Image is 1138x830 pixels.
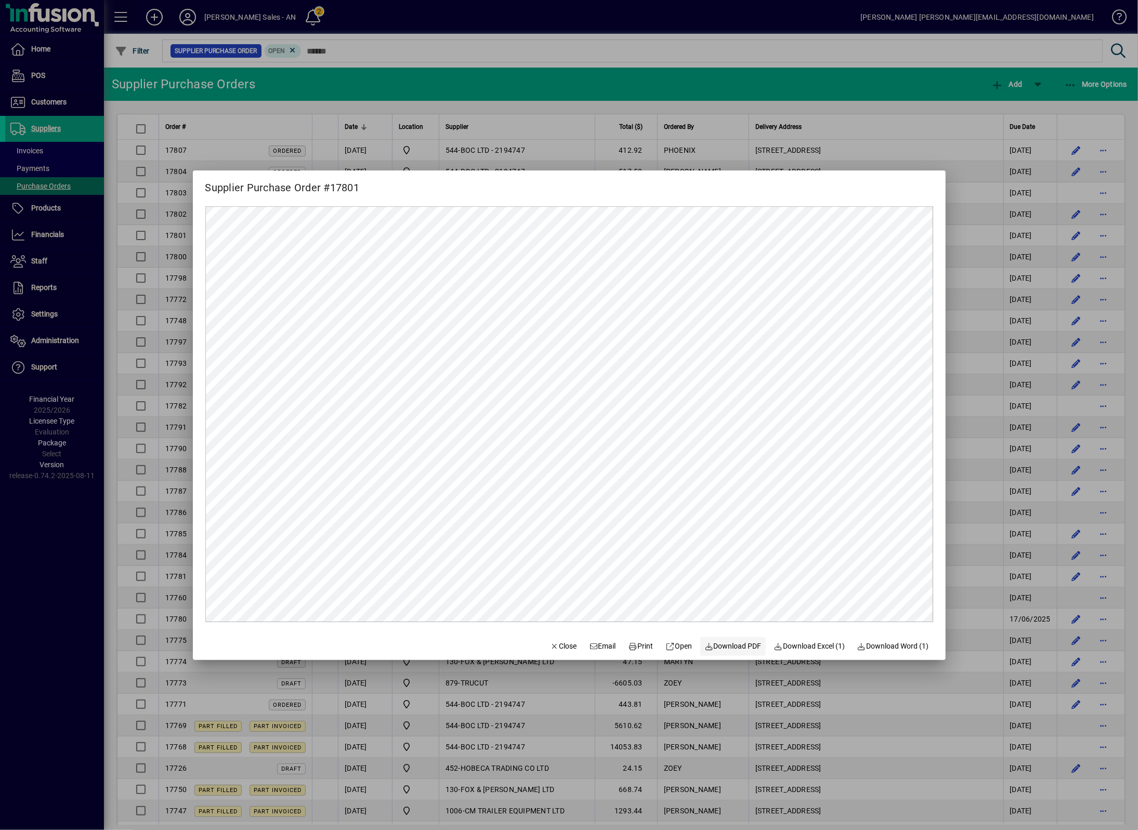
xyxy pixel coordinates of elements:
span: Email [589,641,616,652]
h2: Supplier Purchase Order #17801 [193,170,372,196]
a: Open [662,637,697,656]
span: Download PDF [704,641,762,652]
span: Print [629,641,653,652]
span: Download Excel (1) [774,641,845,652]
button: Email [585,637,620,656]
span: Download Word (1) [857,641,929,652]
span: Open [666,641,692,652]
button: Download Word (1) [853,637,933,656]
a: Download PDF [700,637,766,656]
span: Close [550,641,577,652]
button: Close [546,637,581,656]
button: Print [624,637,658,656]
button: Download Excel (1) [770,637,849,656]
